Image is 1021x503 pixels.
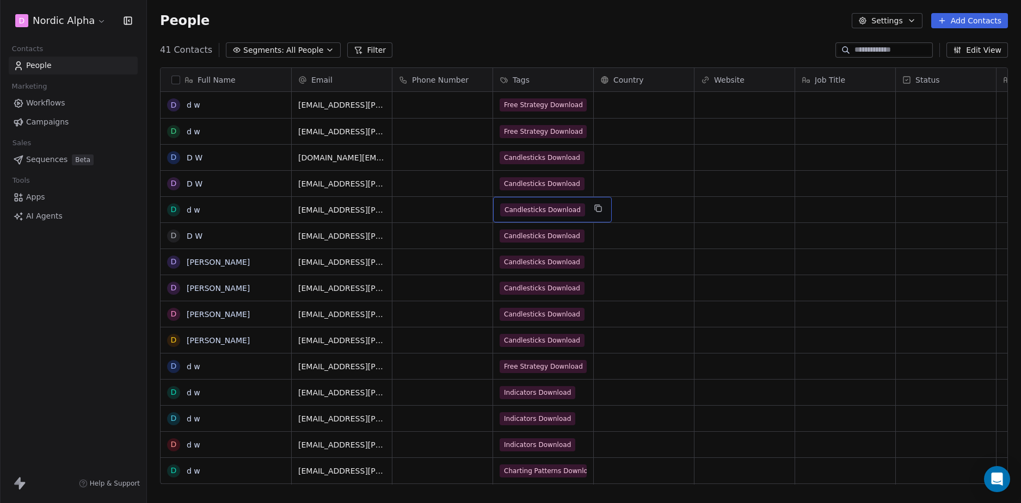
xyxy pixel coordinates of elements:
[8,135,36,151] span: Sales
[171,282,177,294] div: D
[26,60,52,71] span: People
[72,154,94,165] span: Beta
[298,231,385,241] span: [EMAIL_ADDRESS][PERSON_NAME][DOMAIN_NAME]
[298,387,385,398] span: [EMAIL_ADDRESS][PERSON_NAME][DOMAIN_NAME]
[815,74,845,85] span: Job Title
[946,42,1008,58] button: Edit View
[714,74,745,85] span: Website
[298,283,385,294] span: [EMAIL_ADDRESS][PERSON_NAME][DOMAIN_NAME]
[187,258,250,266] a: [PERSON_NAME]
[187,388,200,397] a: d w
[347,42,392,58] button: Filter
[187,206,200,214] a: d w
[984,466,1010,492] div: Open Intercom Messenger
[298,257,385,268] span: [EMAIL_ADDRESS][PERSON_NAME][DOMAIN_NAME]
[292,68,392,91] div: Email
[171,204,177,215] div: d
[9,94,138,112] a: Workflows
[171,152,177,163] div: D
[13,11,108,30] button: DNordic Alpha
[500,98,587,111] span: Free Strategy Download
[161,68,291,91] div: Full Name
[931,13,1008,28] button: Add Contacts
[187,284,250,293] a: [PERSON_NAME]
[500,125,587,138] span: Free Strategy Download
[171,387,177,398] div: d
[915,74,940,85] span: Status
[160,13,210,29] span: People
[500,438,575,451] span: Indicators Download
[298,204,385,215] span: [EMAIL_ADDRESS][PERSON_NAME][DOMAIN_NAME]
[852,13,922,28] button: Settings
[198,74,236,85] span: Full Name
[298,309,385,320] span: [EMAIL_ADDRESS][PERSON_NAME][DOMAIN_NAME]
[298,100,385,110] span: [EMAIL_ADDRESS][PERSON_NAME][DOMAIN_NAME]
[896,68,996,91] div: Status
[298,152,385,163] span: [DOMAIN_NAME][EMAIL_ADDRESS][PERSON_NAME][DOMAIN_NAME]
[187,414,200,423] a: d w
[161,92,292,485] div: grid
[26,191,45,203] span: Apps
[9,207,138,225] a: AI Agents
[187,467,200,475] a: d w
[9,151,138,169] a: SequencesBeta
[19,15,25,26] span: D
[9,57,138,74] a: People
[694,68,795,91] div: Website
[243,45,284,56] span: Segments:
[187,440,200,449] a: d w
[500,386,575,399] span: Indicators Download
[187,232,202,240] a: D W
[171,465,177,476] div: d
[500,464,587,477] span: Charting Patterns Download
[171,256,177,268] div: D
[298,413,385,424] span: [EMAIL_ADDRESS][PERSON_NAME][DOMAIN_NAME]
[187,127,200,136] a: d w
[298,126,385,137] span: [EMAIL_ADDRESS][PERSON_NAME][DOMAIN_NAME]
[513,74,530,85] span: Tags
[298,465,385,476] span: [EMAIL_ADDRESS][PERSON_NAME][DOMAIN_NAME]
[171,178,177,189] div: D
[412,74,469,85] span: Phone Number
[7,41,48,57] span: Contacts
[187,179,202,188] a: D W
[171,334,177,346] div: D
[500,308,585,321] span: Candlesticks Download
[286,45,323,56] span: All People
[187,310,250,319] a: [PERSON_NAME]
[613,74,644,85] span: Country
[26,97,65,109] span: Workflows
[7,78,52,95] span: Marketing
[392,68,493,91] div: Phone Number
[187,362,200,371] a: d w
[493,68,593,91] div: Tags
[9,113,138,131] a: Campaigns
[26,116,69,128] span: Campaigns
[79,479,140,488] a: Help & Support
[26,210,63,222] span: AI Agents
[9,188,138,206] a: Apps
[187,101,200,109] a: d w
[171,361,177,372] div: d
[171,230,177,241] div: D
[594,68,694,91] div: Country
[500,256,585,269] span: Candlesticks Download
[500,360,587,373] span: Free Strategy Download
[311,74,333,85] span: Email
[298,361,385,372] span: [EMAIL_ADDRESS][PERSON_NAME][DOMAIN_NAME]
[298,335,385,346] span: [EMAIL_ADDRESS][PERSON_NAME][DOMAIN_NAME]
[90,479,140,488] span: Help & Support
[171,100,177,111] div: d
[171,439,177,450] div: d
[33,14,95,28] span: Nordic Alpha
[500,151,585,164] span: Candlesticks Download
[500,203,585,216] span: Candlesticks Download
[171,308,177,320] div: D
[8,172,34,189] span: Tools
[187,153,202,162] a: D W
[500,334,585,347] span: Candlesticks Download
[171,126,177,137] div: d
[160,44,212,57] span: 41 Contacts
[187,336,250,345] a: [PERSON_NAME]
[500,177,585,190] span: Candlesticks Download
